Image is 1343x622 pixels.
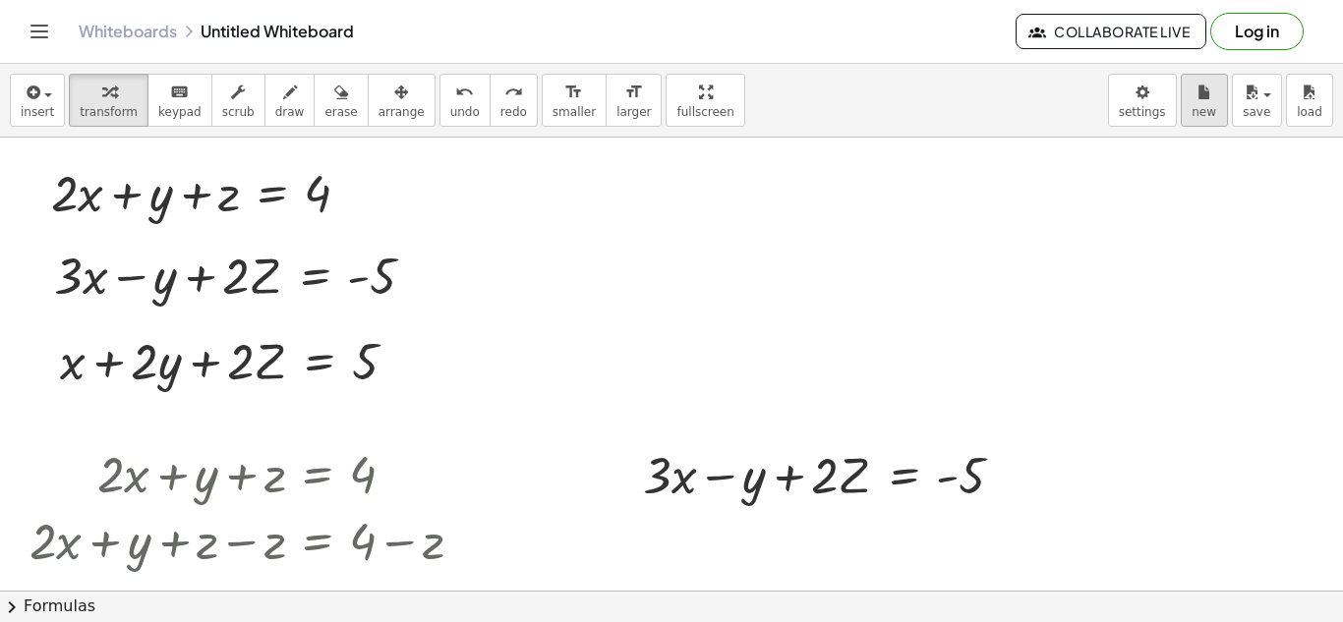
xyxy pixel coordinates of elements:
[1192,105,1216,119] span: new
[676,105,733,119] span: fullscreen
[10,74,65,127] button: insert
[314,74,368,127] button: erase
[439,74,491,127] button: undoundo
[490,74,538,127] button: redoredo
[147,74,212,127] button: keyboardkeypad
[264,74,316,127] button: draw
[1232,74,1282,127] button: save
[1032,23,1190,40] span: Collaborate Live
[1286,74,1333,127] button: load
[1016,14,1206,49] button: Collaborate Live
[170,81,189,104] i: keyboard
[222,105,255,119] span: scrub
[542,74,607,127] button: format_sizesmaller
[1108,74,1177,127] button: settings
[79,22,177,41] a: Whiteboards
[500,105,527,119] span: redo
[564,81,583,104] i: format_size
[379,105,425,119] span: arrange
[324,105,357,119] span: erase
[1181,74,1228,127] button: new
[1297,105,1322,119] span: load
[21,105,54,119] span: insert
[158,105,202,119] span: keypad
[1210,13,1304,50] button: Log in
[368,74,436,127] button: arrange
[504,81,523,104] i: redo
[275,105,305,119] span: draw
[1243,105,1270,119] span: save
[1119,105,1166,119] span: settings
[455,81,474,104] i: undo
[616,105,651,119] span: larger
[666,74,744,127] button: fullscreen
[211,74,265,127] button: scrub
[24,16,55,47] button: Toggle navigation
[606,74,662,127] button: format_sizelarger
[450,105,480,119] span: undo
[80,105,138,119] span: transform
[69,74,148,127] button: transform
[553,105,596,119] span: smaller
[624,81,643,104] i: format_size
